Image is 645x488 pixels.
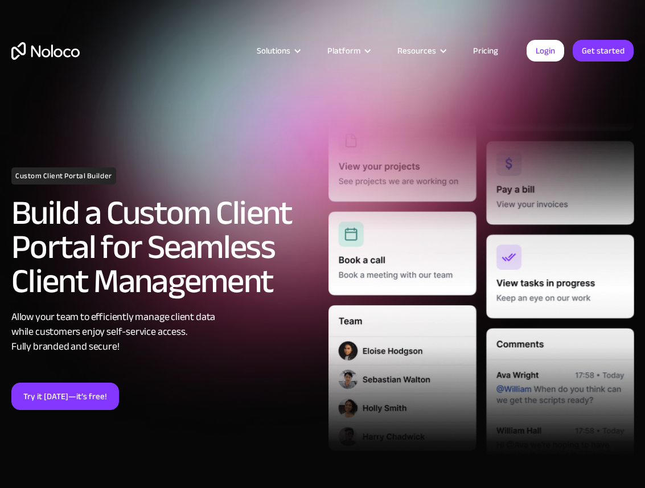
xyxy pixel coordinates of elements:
[313,43,383,58] div: Platform
[573,40,634,61] a: Get started
[11,383,119,410] a: Try it [DATE]—it’s free!
[383,43,459,58] div: Resources
[11,42,80,60] a: home
[11,167,116,184] h1: Custom Client Portal Builder
[527,40,564,61] a: Login
[257,43,290,58] div: Solutions
[327,43,360,58] div: Platform
[11,196,317,298] h2: Build a Custom Client Portal for Seamless Client Management
[243,43,313,58] div: Solutions
[459,43,512,58] a: Pricing
[397,43,436,58] div: Resources
[11,310,317,354] div: Allow your team to efficiently manage client data while customers enjoy self-service access. Full...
